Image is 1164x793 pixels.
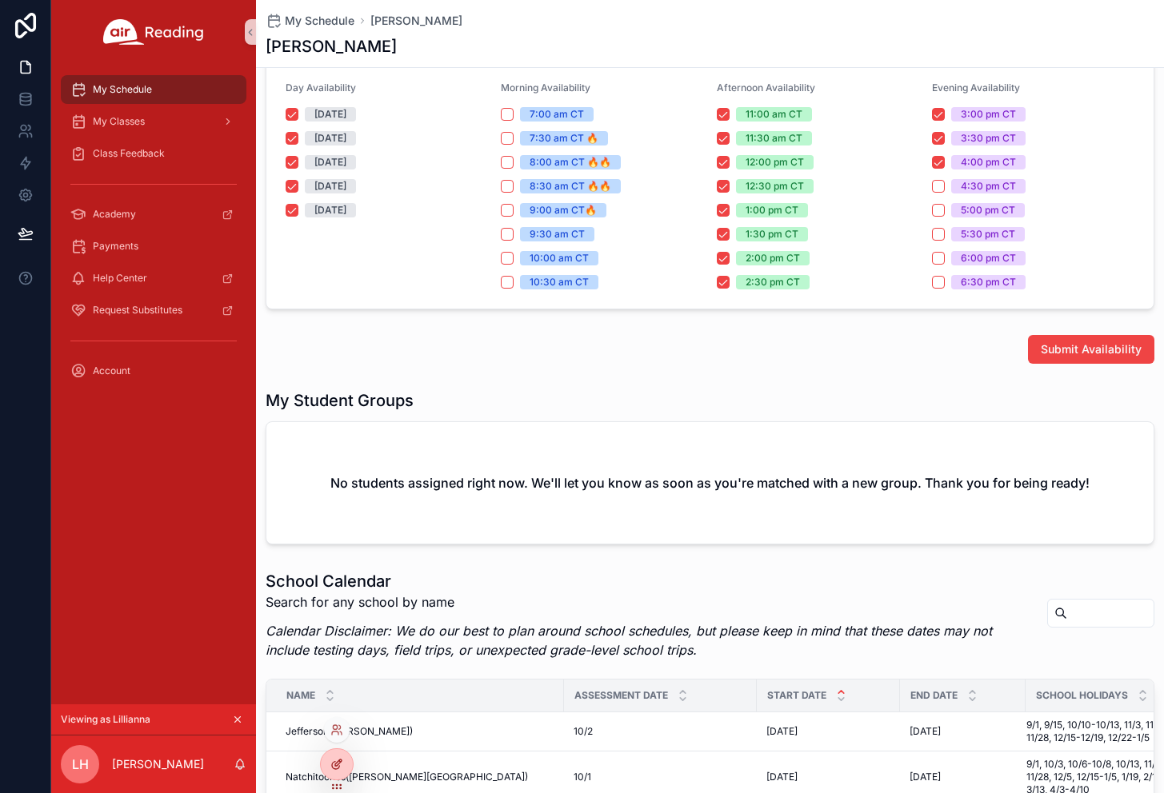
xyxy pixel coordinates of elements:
img: App logo [103,19,204,45]
a: Academy [61,200,246,229]
span: Assessment Date [574,689,668,702]
a: My Classes [61,107,246,136]
div: 8:30 am CT 🔥🔥 [530,179,611,193]
a: Payments [61,232,246,261]
div: [DATE] [314,203,346,217]
span: Request Substitutes [93,304,182,317]
div: [DATE] [314,179,346,193]
span: Morning Availability [501,82,590,94]
span: LH [72,755,89,774]
span: My Schedule [285,13,354,29]
h1: My Student Groups [266,389,414,412]
span: [DATE] [910,725,941,738]
div: 3:30 pm CT [961,131,1016,145]
div: 6:30 pm CT [961,275,1016,289]
div: 8:00 am CT 🔥🔥 [530,155,611,169]
em: Calendar Disclaimer: We do our best to plan around school schedules, but please keep in mind that... [266,623,992,658]
span: Jefferson([PERSON_NAME]) [286,725,413,738]
a: Help Center [61,264,246,293]
span: [DATE] [766,725,798,738]
span: Academy [93,208,136,221]
span: School Holidays [1036,689,1128,702]
a: Account [61,357,246,385]
a: [PERSON_NAME] [370,13,462,29]
span: Natchitoches([PERSON_NAME][GEOGRAPHIC_DATA]) [286,771,528,783]
div: [DATE] [314,131,346,145]
div: scrollable content [51,64,256,406]
a: Class Feedback [61,139,246,168]
span: Afternoon Availability [717,82,815,94]
div: 10:30 am CT [530,275,589,289]
div: 7:00 am CT [530,107,584,122]
span: [DATE] [766,771,798,783]
p: [PERSON_NAME] [112,756,204,772]
h2: No students assigned right now. We'll let you know as soon as you're matched with a new group. Th... [330,473,1090,492]
div: 12:00 pm CT [746,155,804,169]
span: My Schedule [93,83,152,96]
div: 5:00 pm CT [961,203,1015,217]
span: Help Center [93,272,147,285]
div: 9:00 am CT🔥 [530,203,597,217]
div: 9:30 am CT [530,227,585,241]
div: [DATE] [314,107,346,122]
div: 4:30 pm CT [961,179,1016,193]
span: Class Feedback [93,147,165,160]
a: My Schedule [266,13,354,29]
span: My Classes [93,115,145,128]
div: 2:30 pm CT [746,275,800,289]
span: Payments [93,240,138,253]
span: Day Availability [286,82,356,94]
a: Request Substitutes [61,296,246,325]
span: 10/2 [574,725,593,738]
p: Search for any school by name [266,592,1034,612]
div: 12:30 pm CT [746,179,804,193]
span: Start Date [767,689,826,702]
div: 11:00 am CT [746,107,802,122]
span: Submit Availability [1041,341,1142,357]
div: [DATE] [314,155,346,169]
div: 5:30 pm CT [961,227,1015,241]
div: 4:00 pm CT [961,155,1016,169]
span: End Date [910,689,958,702]
h1: [PERSON_NAME] [266,35,397,58]
button: Submit Availability [1028,335,1154,364]
div: 1:00 pm CT [746,203,798,217]
h1: School Calendar [266,570,1034,592]
div: 2:00 pm CT [746,251,800,265]
div: 10:00 am CT [530,251,589,265]
div: 3:00 pm CT [961,107,1016,122]
a: My Schedule [61,75,246,104]
span: [DATE] [910,771,941,783]
div: 11:30 am CT [746,131,802,145]
span: Viewing as Lillianna [61,713,150,726]
div: 6:00 pm CT [961,251,1016,265]
div: 7:30 am CT 🔥 [530,131,598,145]
span: Evening Availability [932,82,1020,94]
span: Account [93,365,130,377]
span: Name [286,689,315,702]
span: 10/1 [574,771,591,783]
div: 1:30 pm CT [746,227,798,241]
